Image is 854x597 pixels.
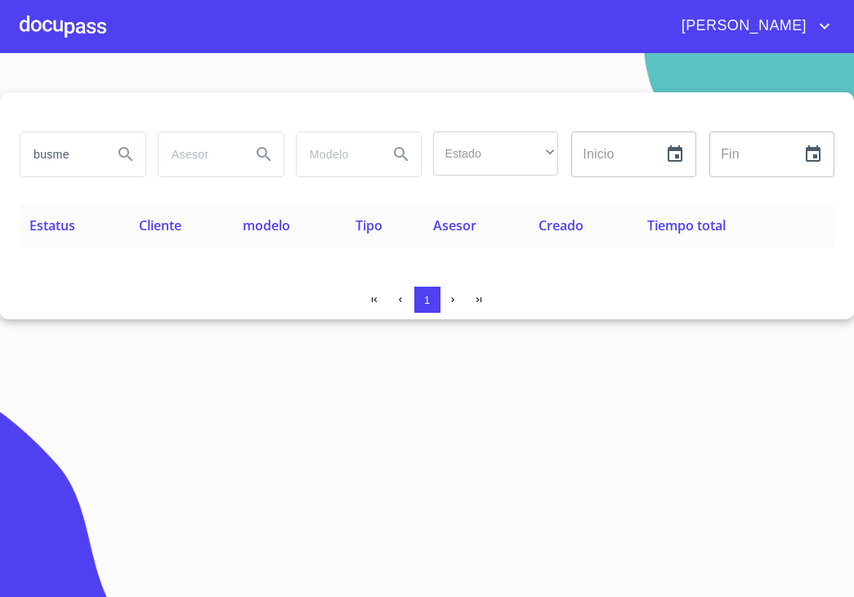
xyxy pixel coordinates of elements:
[382,135,421,174] button: Search
[669,13,815,39] span: [PERSON_NAME]
[159,132,238,176] input: search
[244,135,284,174] button: Search
[669,13,834,39] button: account of current user
[297,132,376,176] input: search
[539,216,583,234] span: Creado
[29,216,75,234] span: Estatus
[355,216,382,234] span: Tipo
[139,216,181,234] span: Cliente
[106,135,145,174] button: Search
[433,131,558,176] div: ​
[424,294,430,306] span: 1
[243,216,290,234] span: modelo
[414,287,440,313] button: 1
[20,132,100,176] input: search
[647,216,726,234] span: Tiempo total
[433,216,476,234] span: Asesor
